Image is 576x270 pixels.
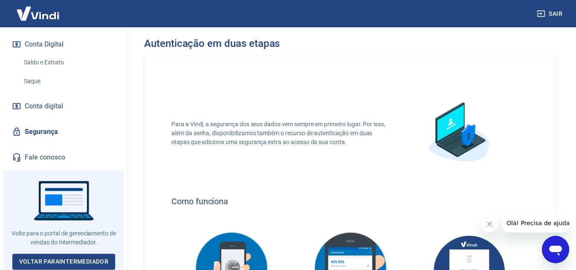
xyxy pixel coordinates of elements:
[501,214,569,232] iframe: Mensagem da empresa
[5,6,72,13] span: Olá! Precisa de ajuda?
[12,254,116,270] a: Voltar paraIntermediador
[10,148,117,167] a: Fale conosco
[416,90,501,176] img: explication-mfa1.88a31355a892c34851cc.png
[481,215,498,232] iframe: Fechar mensagem
[171,120,388,147] p: Para a Vindi, a segurança dos seus dados vem sempre em primeiro lugar. Por isso, além da senha, d...
[535,6,566,22] button: Sair
[10,0,66,26] img: Vindi
[171,196,528,206] h4: Como funciona
[20,73,117,90] a: Saque
[10,35,117,54] button: Conta Digital
[20,54,117,71] a: Saldo e Extrato
[10,122,117,141] a: Segurança
[10,97,117,116] a: Conta digital
[542,236,569,263] iframe: Botão para abrir a janela de mensagens
[144,38,280,49] h3: Autenticação em duas etapas
[25,100,63,112] span: Conta digital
